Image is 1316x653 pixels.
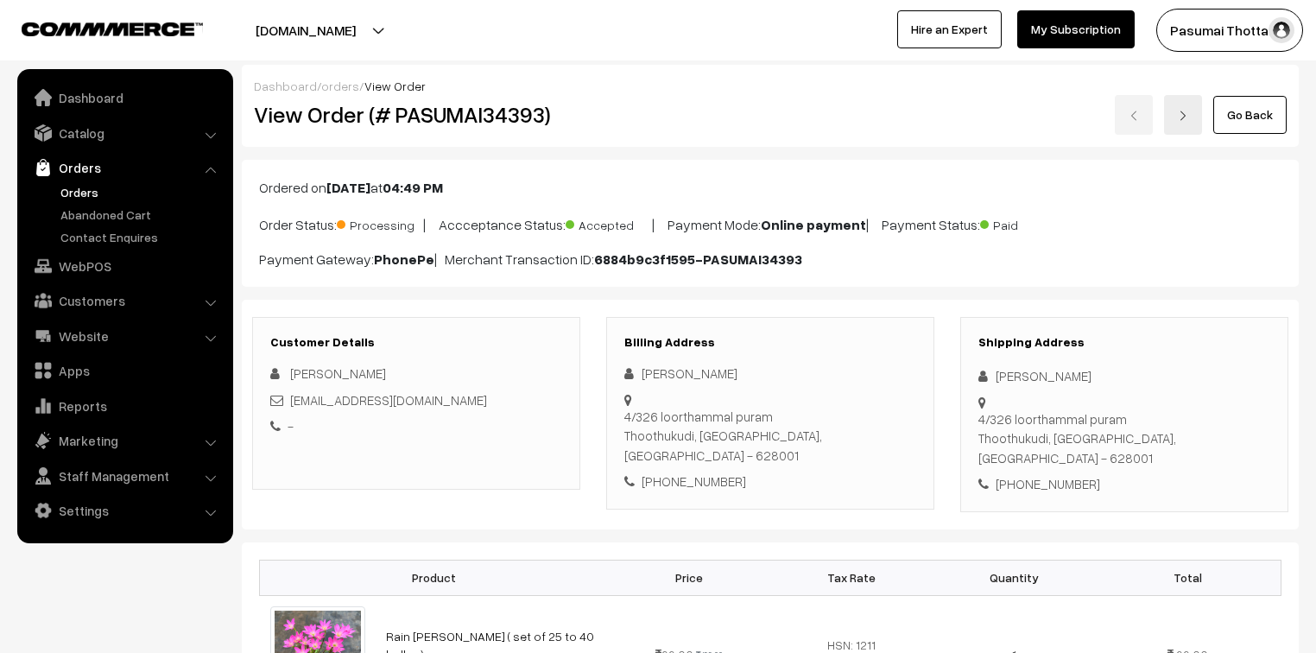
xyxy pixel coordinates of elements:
[195,9,416,52] button: [DOMAIN_NAME]
[22,320,227,352] a: Website
[933,560,1095,595] th: Quantity
[254,77,1287,95] div: / /
[624,407,916,466] div: 4/326 loorthammal puram Thoothukudi, [GEOGRAPHIC_DATA], [GEOGRAPHIC_DATA] - 628001
[978,474,1270,494] div: [PHONE_NUMBER]
[624,335,916,350] h3: Billing Address
[259,177,1281,198] p: Ordered on at
[770,560,933,595] th: Tax Rate
[270,416,562,436] div: -
[270,335,562,350] h3: Customer Details
[22,425,227,456] a: Marketing
[980,212,1066,234] span: Paid
[259,249,1281,269] p: Payment Gateway: | Merchant Transaction ID:
[22,390,227,422] a: Reports
[761,216,866,233] b: Online payment
[56,183,227,201] a: Orders
[254,101,581,128] h2: View Order (# PASUMAI34393)
[624,472,916,491] div: [PHONE_NUMBER]
[290,365,386,381] span: [PERSON_NAME]
[1213,96,1287,134] a: Go Back
[22,82,227,113] a: Dashboard
[22,495,227,526] a: Settings
[259,212,1281,235] p: Order Status: | Accceptance Status: | Payment Mode: | Payment Status:
[22,285,227,316] a: Customers
[608,560,770,595] th: Price
[22,250,227,282] a: WebPOS
[978,409,1270,468] div: 4/326 loorthammal puram Thoothukudi, [GEOGRAPHIC_DATA], [GEOGRAPHIC_DATA] - 628001
[290,392,487,408] a: [EMAIL_ADDRESS][DOMAIN_NAME]
[337,212,423,234] span: Processing
[978,366,1270,386] div: [PERSON_NAME]
[321,79,359,93] a: orders
[22,17,173,38] a: COMMMERCE
[566,212,652,234] span: Accepted
[624,364,916,384] div: [PERSON_NAME]
[594,250,802,268] b: 6884b9c3f1595-PASUMAI34393
[383,179,443,196] b: 04:49 PM
[22,22,203,35] img: COMMMERCE
[56,206,227,224] a: Abandoned Cart
[374,250,434,268] b: PhonePe
[978,335,1270,350] h3: Shipping Address
[1178,111,1188,121] img: right-arrow.png
[1269,17,1294,43] img: user
[260,560,608,595] th: Product
[22,117,227,149] a: Catalog
[1017,10,1135,48] a: My Subscription
[1095,560,1281,595] th: Total
[1156,9,1303,52] button: Pasumai Thotta…
[364,79,426,93] span: View Order
[897,10,1002,48] a: Hire an Expert
[22,355,227,386] a: Apps
[22,460,227,491] a: Staff Management
[22,152,227,183] a: Orders
[326,179,370,196] b: [DATE]
[56,228,227,246] a: Contact Enquires
[254,79,317,93] a: Dashboard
